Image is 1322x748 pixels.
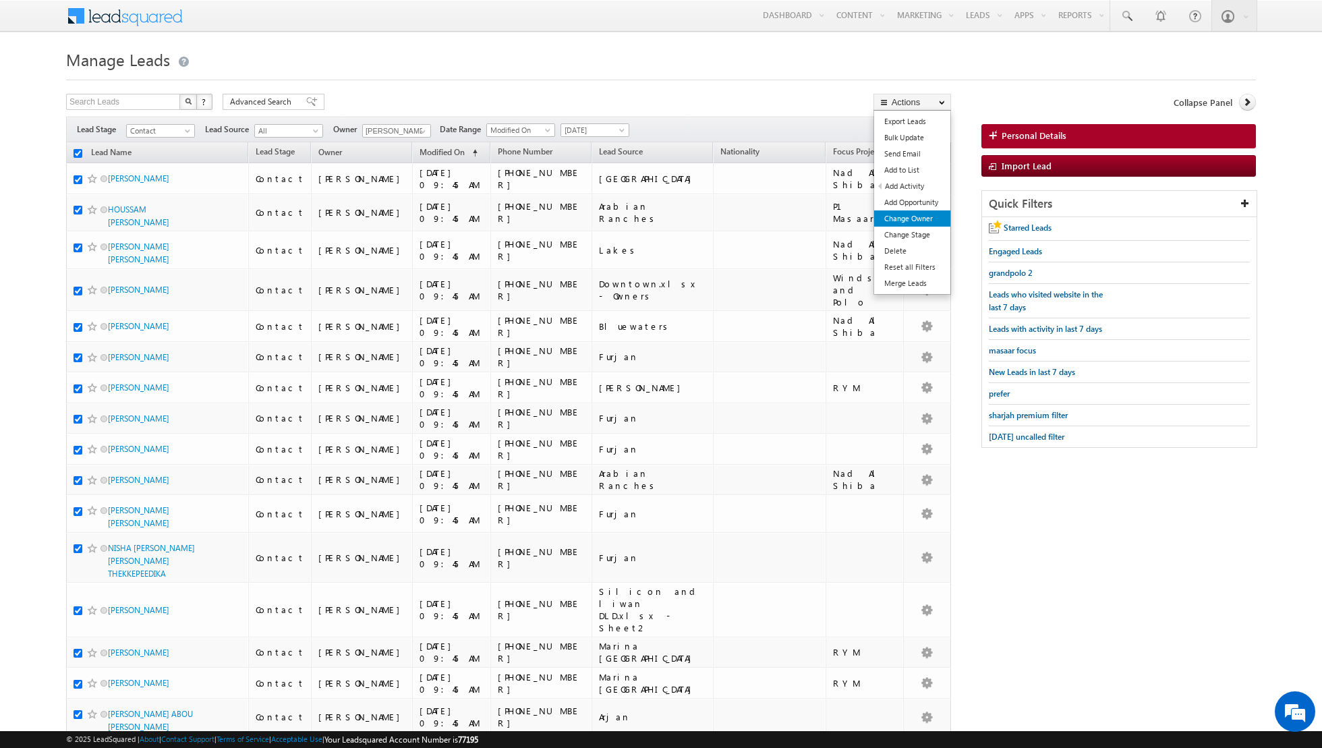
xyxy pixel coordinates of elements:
span: prefer [989,389,1010,399]
span: Contact [127,125,191,137]
a: About [140,735,159,743]
div: [PERSON_NAME] [318,206,407,219]
div: [PERSON_NAME] [318,284,407,296]
div: RYM [833,677,897,689]
a: Phone Number [491,144,559,162]
div: [PERSON_NAME] [318,711,407,723]
a: Merge Leads [874,275,950,291]
img: Search [185,98,192,105]
div: [PERSON_NAME] [318,320,407,333]
div: Contact [256,711,305,723]
div: Quick Filters [982,191,1257,217]
a: Export Leads [874,113,950,130]
div: [PERSON_NAME] [318,382,407,394]
div: [PERSON_NAME] [318,646,407,658]
a: Change Stage [874,227,950,243]
a: [PERSON_NAME] [108,173,169,183]
a: Add Opportunity [874,194,950,210]
span: Nationality [720,146,759,156]
div: [PHONE_NUMBER] [498,705,585,729]
div: RYM [833,382,897,394]
a: [PERSON_NAME] [108,444,169,454]
span: [DATE] [561,124,625,136]
a: All [254,124,323,138]
div: [PHONE_NUMBER] [498,598,585,622]
div: [PHONE_NUMBER] [498,671,585,695]
div: Contact [256,173,305,185]
div: [DATE] 09:45 AM [420,376,484,400]
div: Contact [256,604,305,616]
div: [DATE] 09:45 AM [420,278,484,302]
div: Contact [256,284,305,296]
div: [DATE] 09:45 AM [420,467,484,492]
div: [PHONE_NUMBER] [498,376,585,400]
div: Contact [256,473,305,486]
div: Minimize live chat window [221,7,254,39]
a: [PERSON_NAME] ABOU [PERSON_NAME] [108,709,193,732]
a: [DATE] [561,123,629,137]
span: Modified On [420,147,465,157]
div: Marina [GEOGRAPHIC_DATA] [599,671,707,695]
span: Phone Number [498,146,552,156]
a: HOUSSAM [PERSON_NAME] [108,204,169,227]
div: [PERSON_NAME] [318,508,407,520]
div: [DATE] 09:45 AM [420,502,484,526]
textarea: Type your message and hit 'Enter' [18,125,246,405]
button: Actions [873,94,951,111]
div: [PHONE_NUMBER] [498,640,585,664]
div: [PERSON_NAME] [318,412,407,424]
span: Owner [333,123,362,136]
a: Nationality [714,144,766,162]
a: Delete [874,243,950,259]
span: Owner [318,147,342,157]
div: [PHONE_NUMBER] [498,546,585,570]
a: Lead Stage [249,144,301,162]
span: masaar focus [989,345,1036,355]
span: grandpolo 2 [989,268,1033,278]
div: Windsor and Polo [833,272,897,308]
a: [PERSON_NAME] [108,475,169,485]
div: Furjan [599,552,707,564]
span: (sorted ascending) [467,148,478,159]
a: Show All Items [413,125,430,138]
a: NISHA [PERSON_NAME] [PERSON_NAME] THEKKEPEEDIKA [108,543,195,579]
a: Lead Name [84,145,138,163]
span: sharjah premium filter [989,410,1068,420]
a: [PERSON_NAME] [PERSON_NAME] [108,505,169,528]
div: [PHONE_NUMBER] [498,238,585,262]
a: [PERSON_NAME] [PERSON_NAME] [108,241,169,264]
div: [PHONE_NUMBER] [498,278,585,302]
input: Type to Search [362,124,431,138]
div: Contact [256,552,305,564]
span: Leads who visited website in the last 7 days [989,289,1103,312]
div: [DATE] 09:45 AM [420,238,484,262]
a: Add Activity [875,178,950,194]
div: Marina [GEOGRAPHIC_DATA] [599,640,707,664]
div: [DATE] 09:45 AM [420,200,484,225]
div: Nad Al Shiba [833,167,897,191]
span: ? [202,96,208,107]
div: [DATE] 09:45 AM [420,437,484,461]
div: [DATE] 09:45 AM [420,314,484,339]
div: Contact [256,443,305,455]
div: [PERSON_NAME] [318,473,407,486]
div: Arabian Ranches [599,467,707,492]
a: Reset all Filters [874,259,950,275]
div: [DATE] 09:45 AM [420,705,484,729]
span: Manage Leads [66,49,170,70]
a: Change Owner [874,210,950,227]
a: Lead Source [592,144,650,162]
span: Leads with activity in last 7 days [989,324,1102,334]
a: [PERSON_NAME] [108,678,169,688]
span: Personal Details [1002,130,1066,142]
div: [DATE] 09:45 AM [420,671,484,695]
div: Furjan [599,508,707,520]
div: Silicon and liwan DLD.xlsx - Sheet2 [599,585,707,634]
div: [GEOGRAPHIC_DATA] [599,173,707,185]
div: [PERSON_NAME] [318,443,407,455]
a: [PERSON_NAME] [108,321,169,331]
span: Import Lead [1002,160,1052,171]
div: [DATE] 09:45 AM [420,167,484,191]
div: Contact [256,382,305,394]
div: Downtown.xlsx - Owners [599,278,707,302]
